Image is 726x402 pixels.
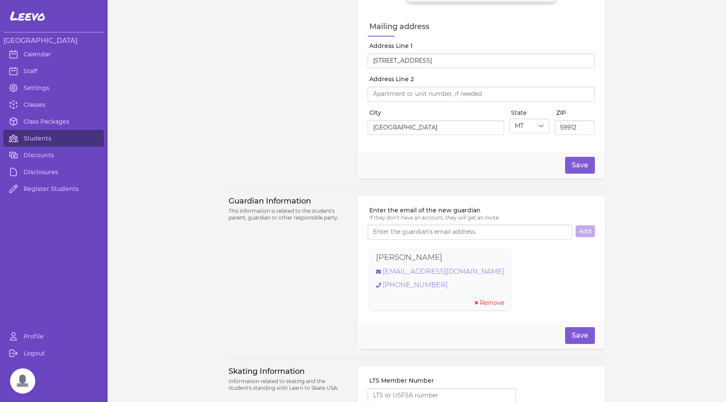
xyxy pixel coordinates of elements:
[511,108,550,117] label: State
[229,378,347,391] p: Information related to skating and the student's standing with Learn to Skate USA.
[3,36,104,46] h3: [GEOGRAPHIC_DATA]
[368,53,595,69] input: Start typing your address...
[10,8,45,24] span: Leevo
[576,225,595,237] button: Add
[369,206,595,214] label: Enter the email of the new guardian
[3,130,104,147] a: Students
[10,368,35,394] a: Open chat
[376,280,504,290] a: [PHONE_NUMBER]
[565,157,595,174] button: Save
[369,21,595,32] label: Mailing address
[3,46,104,63] a: Calendar
[3,96,104,113] a: Classes
[369,42,595,50] label: Address Line 1
[3,63,104,79] a: Staff
[3,345,104,362] a: Logout
[369,108,504,117] label: City
[229,366,347,376] h3: Skating Information
[3,328,104,345] a: Profile
[376,251,442,263] p: [PERSON_NAME]
[368,87,595,102] input: Apartment or unit number, if needed
[3,164,104,180] a: Disclosures
[3,147,104,164] a: Discounts
[556,108,595,117] label: ZIP
[3,79,104,96] a: Settings
[229,208,347,221] p: This information is related to the student's parent, guardian or other responsible party.
[369,376,516,385] label: LTS Member Number
[369,75,595,83] label: Address Line 2
[475,299,504,307] button: Remove
[3,113,104,130] a: Class Packages
[480,299,504,307] span: Remove
[376,267,504,277] a: [EMAIL_ADDRESS][DOMAIN_NAME]
[369,214,595,221] p: If they don't have an account, they will get an invite.
[3,180,104,197] a: Register Students
[565,327,595,344] button: Save
[229,196,347,206] h3: Guardian Information
[368,225,572,240] input: Enter the guardian's email address.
